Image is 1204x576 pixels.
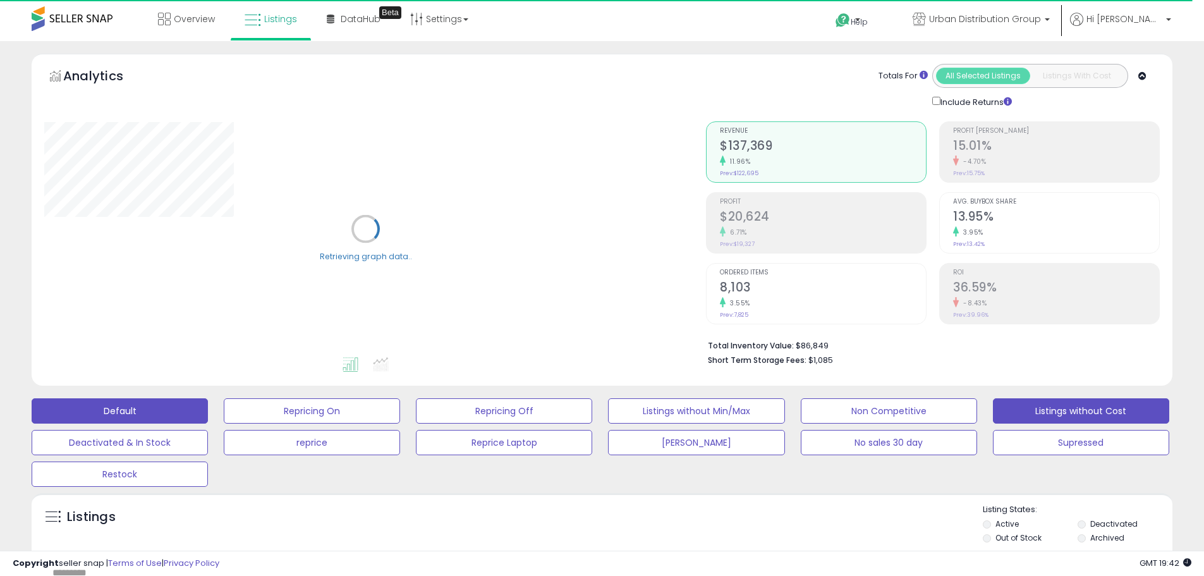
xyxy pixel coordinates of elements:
button: Repricing On [224,398,400,424]
small: 6.71% [726,228,747,237]
button: Repricing Off [416,398,592,424]
div: Retrieving graph data.. [320,250,412,262]
small: 3.95% [959,228,983,237]
small: Prev: 7,825 [720,311,748,319]
button: All Selected Listings [936,68,1030,84]
p: Listing States: [983,504,1172,516]
h2: 15.01% [953,138,1159,156]
small: 11.96% [726,157,750,166]
button: Non Competitive [801,398,977,424]
label: Archived [1090,532,1124,543]
span: Help [851,16,868,27]
small: Prev: 39.96% [953,311,988,319]
span: Revenue [720,128,926,135]
span: Overview [174,13,215,25]
b: Total Inventory Value: [708,340,794,351]
span: Listings [264,13,297,25]
h2: 8,103 [720,280,926,297]
button: Reprice Laptop [416,430,592,455]
small: -8.43% [959,298,987,308]
label: Out of Stock [995,532,1042,543]
a: Privacy Policy [164,557,219,569]
button: [PERSON_NAME] [608,430,784,455]
span: $1,085 [808,354,833,366]
h5: Listings [67,508,116,526]
span: Ordered Items [720,269,926,276]
button: Listings With Cost [1030,68,1124,84]
button: No sales 30 day [801,430,977,455]
button: Restock [32,462,208,487]
strong: Copyright [13,557,59,569]
button: Supressed [993,430,1169,455]
button: reprice [224,430,400,455]
small: Prev: 13.42% [953,240,985,248]
i: Get Help [835,13,851,28]
span: Urban Distribution Group [929,13,1041,25]
h2: $137,369 [720,138,926,156]
span: 2025-09-15 19:42 GMT [1140,557,1191,569]
a: Help [825,3,892,41]
label: Deactivated [1090,518,1138,529]
small: Prev: $19,327 [720,240,755,248]
button: Listings without Cost [993,398,1169,424]
button: Deactivated & In Stock [32,430,208,455]
small: 3.55% [726,298,750,308]
small: Prev: $122,695 [720,169,758,177]
div: Include Returns [923,94,1027,109]
h2: $20,624 [720,209,926,226]
span: Profit [PERSON_NAME] [953,128,1159,135]
div: seller snap | | [13,558,219,570]
h5: Analytics [63,67,148,88]
b: Short Term Storage Fees: [708,355,806,365]
li: $86,849 [708,337,1150,352]
span: DataHub [341,13,380,25]
small: Prev: 15.75% [953,169,985,177]
small: -4.70% [959,157,986,166]
span: Profit [720,199,926,205]
h2: 36.59% [953,280,1159,297]
button: Listings without Min/Max [608,398,784,424]
h2: 13.95% [953,209,1159,226]
div: Totals For [879,70,928,82]
span: ROI [953,269,1159,276]
span: Avg. Buybox Share [953,199,1159,205]
a: Terms of Use [108,557,162,569]
span: Hi [PERSON_NAME] [1086,13,1162,25]
button: Default [32,398,208,424]
label: Active [995,518,1019,529]
a: Hi [PERSON_NAME] [1070,13,1171,41]
div: Tooltip anchor [379,6,401,19]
